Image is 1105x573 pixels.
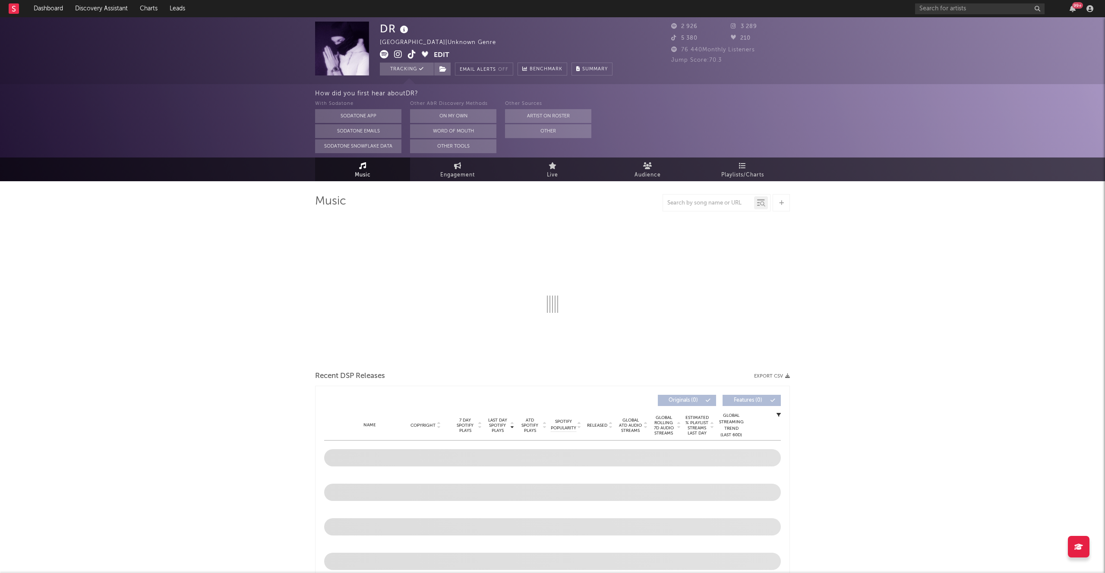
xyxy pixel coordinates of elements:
[530,64,562,75] span: Benchmark
[440,170,475,180] span: Engagement
[658,395,716,406] button: Originals(0)
[547,170,558,180] span: Live
[505,99,591,109] div: Other Sources
[518,418,541,433] span: ATD Spotify Plays
[663,398,703,403] span: Originals ( 0 )
[671,47,755,53] span: 76 440 Monthly Listeners
[315,88,1105,99] div: How did you first hear about DR ?
[505,124,591,138] button: Other
[315,157,410,181] a: Music
[380,22,410,36] div: DR
[315,124,401,138] button: Sodatone Emails
[915,3,1045,14] input: Search for artists
[718,412,744,438] div: Global Streaming Trend (Last 60D)
[380,63,434,76] button: Tracking
[315,371,385,381] span: Recent DSP Releases
[635,170,661,180] span: Audience
[454,418,477,433] span: 7 Day Spotify Plays
[341,422,398,428] div: Name
[410,423,436,428] span: Copyright
[498,67,508,72] em: Off
[355,170,371,180] span: Music
[505,109,591,123] button: Artist on Roster
[410,139,496,153] button: Other Tools
[380,38,506,48] div: [GEOGRAPHIC_DATA] | Unknown Genre
[731,35,751,41] span: 210
[587,423,607,428] span: Released
[455,63,513,76] button: Email AlertsOff
[671,35,698,41] span: 5 380
[600,157,695,181] a: Audience
[728,398,768,403] span: Features ( 0 )
[671,24,698,29] span: 2 926
[551,419,576,431] span: Spotify Popularity
[582,67,608,72] span: Summary
[315,139,401,153] button: Sodatone Snowflake Data
[505,157,600,181] a: Live
[754,374,790,379] button: Export CSV
[652,415,676,436] span: Global Rolling 7D Audio Streams
[315,109,401,123] button: Sodatone App
[685,415,709,436] span: Estimated % Playlist Streams Last Day
[518,63,567,76] a: Benchmark
[486,418,509,433] span: Last Day Spotify Plays
[731,24,757,29] span: 3 289
[1072,2,1083,9] div: 99 +
[410,157,505,181] a: Engagement
[619,418,642,433] span: Global ATD Audio Streams
[723,395,781,406] button: Features(0)
[721,170,764,180] span: Playlists/Charts
[1070,5,1076,12] button: 99+
[571,63,612,76] button: Summary
[671,57,722,63] span: Jump Score: 70.3
[315,99,401,109] div: With Sodatone
[695,157,790,181] a: Playlists/Charts
[410,109,496,123] button: On My Own
[663,200,754,207] input: Search by song name or URL
[410,99,496,109] div: Other A&R Discovery Methods
[410,124,496,138] button: Word Of Mouth
[434,50,449,61] button: Edit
